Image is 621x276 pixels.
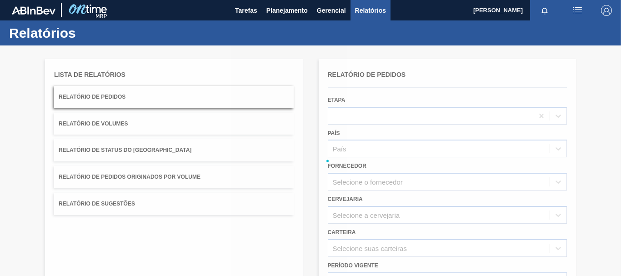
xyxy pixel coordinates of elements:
span: Tarefas [235,5,257,16]
span: Relatórios [355,5,386,16]
img: userActions [572,5,583,16]
img: TNhmsLtSVTkK8tSr43FrP2fwEKptu5GPRR3wAAAABJRU5ErkJggg== [12,6,55,15]
button: Notificações [530,4,559,17]
span: Planejamento [266,5,308,16]
span: Gerencial [317,5,346,16]
h1: Relatórios [9,28,170,38]
img: Logout [601,5,612,16]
